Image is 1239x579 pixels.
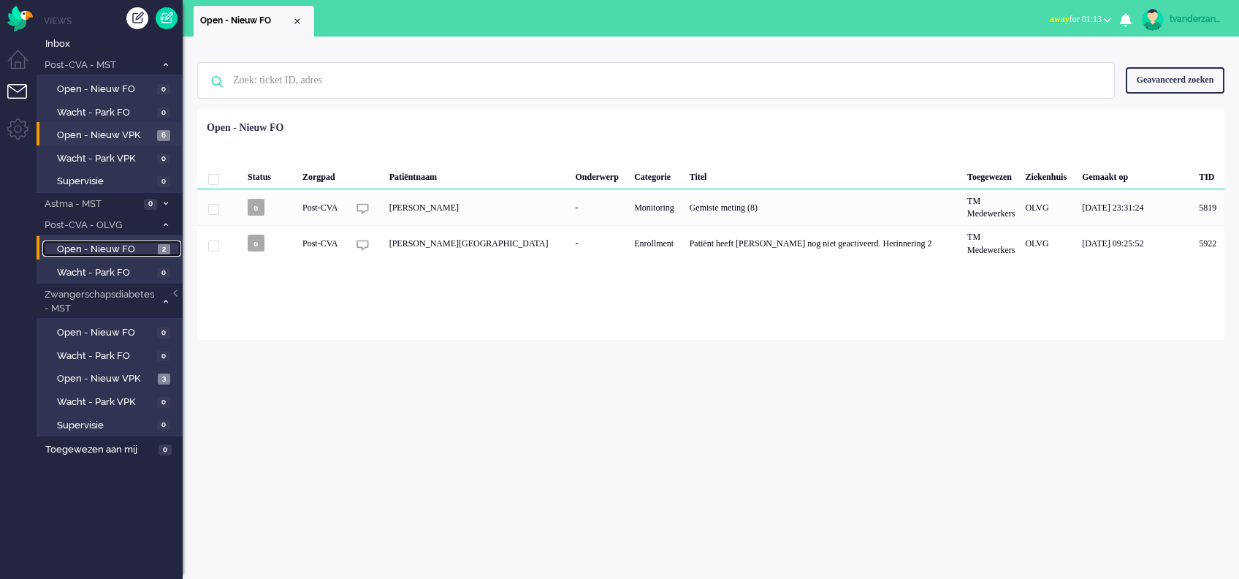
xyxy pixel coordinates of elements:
div: Creëer ticket [126,7,148,29]
a: Supervisie 0 [42,417,181,433]
a: Wacht - Park FO 0 [42,264,181,280]
div: TID [1194,160,1224,189]
span: Supervisie [57,175,153,189]
img: ic_chat_grey.svg [357,203,369,215]
div: Post-CVA [297,225,348,261]
div: 5922 [1194,225,1224,261]
li: Views [44,15,183,27]
div: Enrollment [629,225,685,261]
span: Post-CVA - OLVG [42,219,156,232]
div: 5819 [197,189,1224,225]
img: ic-search-icon.svg [198,63,236,101]
div: Monitoring [629,189,685,225]
span: for 01:13 [1050,14,1102,24]
span: Wacht - Park FO [57,266,153,280]
div: Categorie [629,160,685,189]
span: 0 [159,444,172,455]
span: 0 [157,154,170,164]
div: Zorgpad [297,160,348,189]
div: Open - Nieuw FO [207,121,283,135]
span: Toegewezen aan mij [45,443,154,457]
div: Ziekenhuis [1020,160,1077,189]
a: Wacht - Park FO 0 [42,104,181,120]
span: 0 [157,84,170,95]
span: 2 [158,244,170,255]
div: OLVG [1020,225,1077,261]
span: 3 [158,374,170,385]
div: [DATE] 23:31:24 [1077,189,1194,225]
span: Wacht - Park FO [57,106,153,120]
span: 6 [157,130,170,141]
div: [DATE] 09:25:52 [1077,225,1194,261]
a: Supervisie 0 [42,173,181,189]
span: Open - Nieuw FO [57,243,154,257]
span: Wacht - Park VPK [57,396,153,409]
img: flow_omnibird.svg [7,6,33,31]
div: TM Medewerkers [962,189,1020,225]
li: View [194,6,314,37]
div: Onderwerp [571,160,630,189]
span: Post-CVA - MST [42,58,156,72]
a: Wacht - Park VPK 0 [42,393,181,409]
a: Quick Ticket [156,7,178,29]
a: Open - Nieuw FO 0 [42,80,181,96]
span: Open - Nieuw VPK [57,129,153,143]
span: 0 [157,397,170,408]
span: Wacht - Park FO [57,349,153,363]
a: Open - Nieuw VPK 6 [42,126,181,143]
li: Admin menu [7,118,40,151]
div: TM Medewerkers [962,225,1020,261]
li: awayfor 01:13 [1041,4,1120,37]
div: Patiënt heeft [PERSON_NAME] nog niet geactiveerd. Herinnering 2 [685,225,962,261]
div: 5922 [197,225,1224,261]
span: 0 [157,420,170,431]
button: awayfor 01:13 [1041,9,1120,30]
div: - [571,189,630,225]
a: Open - Nieuw VPK 3 [42,370,181,386]
span: 0 [144,199,157,210]
div: Post-CVA [297,189,348,225]
a: Omnidesk [7,10,33,20]
span: Open - Nieuw VPK [57,372,154,386]
span: 0 [157,107,170,118]
a: Inbox [42,35,183,51]
input: Zoek: ticket ID, adres [222,63,1094,98]
div: Gemiste meting (8) [685,189,962,225]
a: Open - Nieuw FO 0 [42,324,181,340]
span: Open - Nieuw FO [57,83,153,96]
span: Astma - MST [42,197,140,211]
div: Gemaakt op [1077,160,1194,189]
span: Wacht - Park VPK [57,152,153,166]
span: Inbox [45,37,183,51]
div: Titel [685,160,962,189]
div: Toegewezen [962,160,1020,189]
div: OLVG [1020,189,1077,225]
a: tvanderzanden [1139,9,1224,31]
span: 0 [157,268,170,279]
a: Toegewezen aan mij 0 [42,441,183,457]
div: Patiëntnaam [384,160,571,189]
div: tvanderzanden [1170,12,1224,26]
div: Geavanceerd zoeken [1126,67,1224,93]
a: Open - Nieuw FO 2 [42,241,181,257]
div: - [571,225,630,261]
div: [PERSON_NAME] [384,189,571,225]
span: Supervisie [57,419,153,433]
span: Zwangerschapsdiabetes - MST [42,288,156,315]
span: o [248,199,264,216]
span: Open - Nieuw FO [57,326,153,340]
span: 0 [157,328,170,338]
li: Dashboard menu [7,50,40,83]
span: 0 [157,176,170,187]
div: Close tab [291,15,303,27]
span: 0 [157,351,170,362]
div: 5819 [1194,189,1224,225]
span: Open - Nieuw FO [200,15,291,27]
span: away [1050,14,1070,24]
span: o [248,235,264,251]
li: Tickets menu [7,84,40,117]
img: avatar [1142,9,1164,31]
div: Status [243,160,297,189]
a: Wacht - Park VPK 0 [42,150,181,166]
div: [PERSON_NAME][GEOGRAPHIC_DATA] [384,225,571,261]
